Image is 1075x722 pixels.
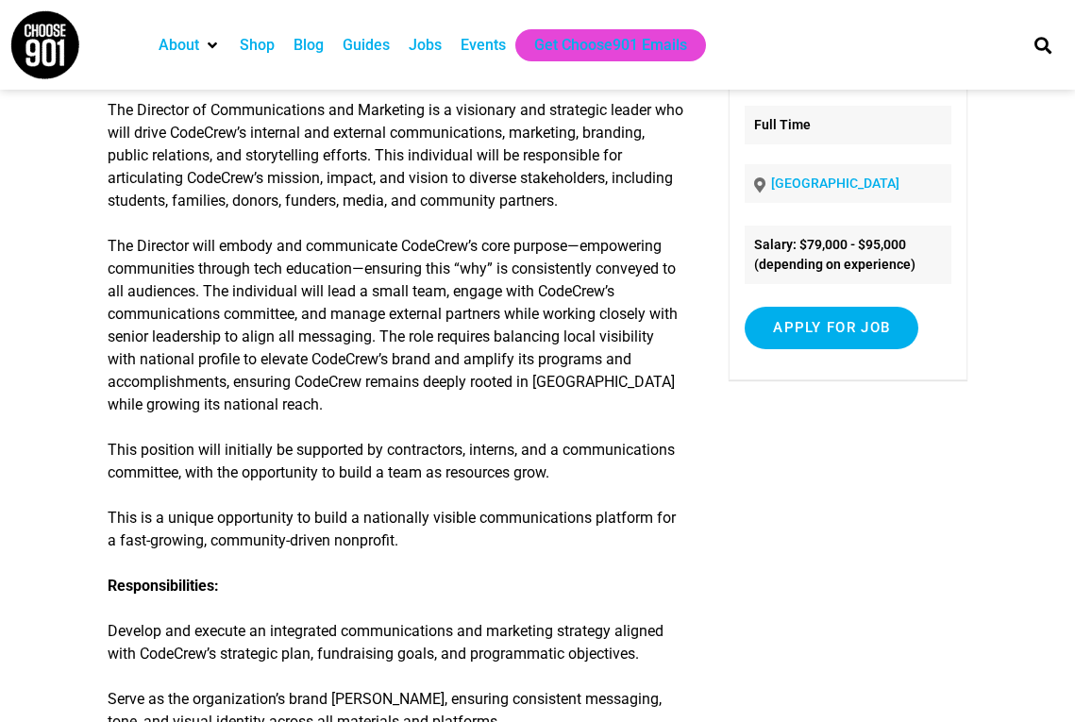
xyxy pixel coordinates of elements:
[294,34,324,57] a: Blog
[534,34,687,57] a: Get Choose901 Emails
[108,577,219,595] strong: Responsibilities:
[343,34,390,57] a: Guides
[409,34,442,57] a: Jobs
[108,507,686,552] p: This is a unique opportunity to build a nationally visible communications platform for a fast-gro...
[149,29,1004,61] nav: Main nav
[745,226,951,284] li: Salary: $79,000 - $95,000 (depending on experience)
[149,29,230,61] div: About
[745,106,951,144] p: Full Time
[159,34,199,57] a: About
[108,235,686,416] p: The Director will embody and communicate CodeCrew’s core purpose—empowering communities through t...
[461,34,506,57] a: Events
[771,176,899,191] a: [GEOGRAPHIC_DATA]
[240,34,275,57] a: Shop
[108,575,686,665] p: Develop and execute an integrated communications and marketing strategy aligned with CodeCrew’s s...
[108,439,686,484] p: This position will initially be supported by contractors, interns, and a communications committee...
[108,99,686,212] p: The Director of Communications and Marketing is a visionary and strategic leader who will drive C...
[1027,29,1058,60] div: Search
[745,307,918,349] input: Apply for job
